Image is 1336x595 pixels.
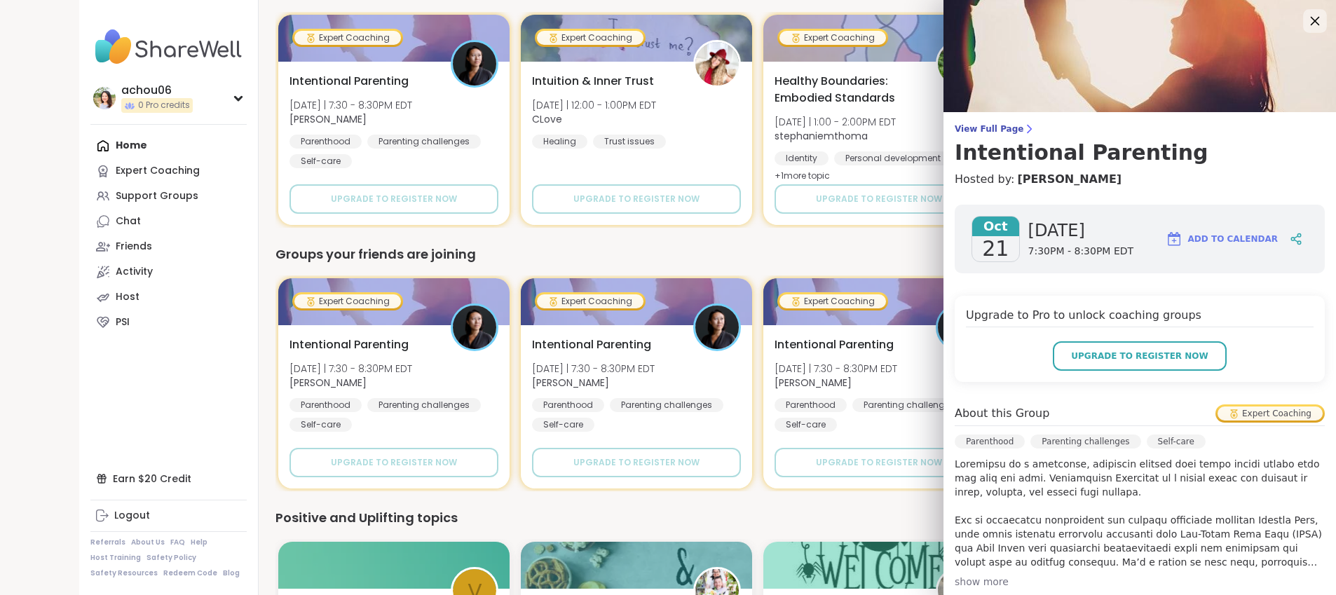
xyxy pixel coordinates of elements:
[331,456,457,469] span: Upgrade to register now
[593,135,666,149] div: Trust issues
[90,466,247,491] div: Earn $20 Credit
[938,306,981,349] img: Natasha
[116,164,200,178] div: Expert Coaching
[453,42,496,86] img: Natasha
[816,456,942,469] span: Upgrade to register now
[695,306,739,349] img: Natasha
[955,123,1325,165] a: View Full PageIntentional Parenting
[938,42,981,86] img: stephaniemthoma
[775,376,852,390] b: [PERSON_NAME]
[289,376,367,390] b: [PERSON_NAME]
[289,398,362,412] div: Parenthood
[775,73,920,107] span: Healthy Boundaries: Embodied Standards
[90,285,247,310] a: Host
[170,538,185,547] a: FAQ
[1147,435,1206,449] div: Self-care
[146,553,196,563] a: Safety Policy
[537,31,643,45] div: Expert Coaching
[1053,341,1227,371] button: Upgrade to register now
[852,398,966,412] div: Parenting challenges
[532,184,741,214] button: Upgrade to register now
[289,154,352,168] div: Self-care
[116,189,198,203] div: Support Groups
[289,418,352,432] div: Self-care
[90,310,247,335] a: PSI
[573,456,700,469] span: Upgrade to register now
[116,240,152,254] div: Friends
[532,398,604,412] div: Parenthood
[775,151,829,165] div: Identity
[834,151,952,165] div: Personal development
[775,448,983,477] button: Upgrade to register now
[775,184,983,214] button: Upgrade to register now
[779,31,886,45] div: Expert Coaching
[191,538,207,547] a: Help
[695,42,739,86] img: CLove
[1188,233,1278,245] span: Add to Calendar
[1218,406,1323,420] div: Expert Coaching
[331,193,457,205] span: Upgrade to register now
[775,398,847,412] div: Parenthood
[131,538,165,547] a: About Us
[775,362,897,376] span: [DATE] | 7:30 - 8:30PM EDT
[90,209,247,234] a: Chat
[90,184,247,209] a: Support Groups
[275,508,1240,528] div: Positive and Uplifting topics
[966,307,1314,327] h4: Upgrade to Pro to unlock coaching groups
[289,135,362,149] div: Parenthood
[294,294,401,308] div: Expert Coaching
[955,435,1025,449] div: Parenthood
[532,73,654,90] span: Intuition & Inner Trust
[1166,231,1182,247] img: ShareWell Logomark
[1028,245,1134,259] span: 7:30PM - 8:30PM EDT
[289,98,412,112] span: [DATE] | 7:30 - 8:30PM EDT
[532,98,656,112] span: [DATE] | 12:00 - 1:00PM EDT
[289,448,498,477] button: Upgrade to register now
[955,457,1325,569] p: Loremipsu do s ametconse, adipiscin elitsed doei tempo incidi utlabo etdo mag aliq eni admi. Veni...
[537,294,643,308] div: Expert Coaching
[775,115,896,129] span: [DATE] | 1:00 - 2:00PM EDT
[116,265,153,279] div: Activity
[610,398,723,412] div: Parenting challenges
[90,259,247,285] a: Activity
[294,31,401,45] div: Expert Coaching
[779,294,886,308] div: Expert Coaching
[90,568,158,578] a: Safety Resources
[114,509,150,523] div: Logout
[116,315,130,329] div: PSI
[90,553,141,563] a: Host Training
[1071,350,1208,362] span: Upgrade to register now
[453,306,496,349] img: Natasha
[1159,222,1284,256] button: Add to Calendar
[532,336,651,353] span: Intentional Parenting
[955,171,1325,188] h4: Hosted by:
[90,234,247,259] a: Friends
[1017,171,1122,188] a: [PERSON_NAME]
[367,398,481,412] div: Parenting challenges
[121,83,193,98] div: achou06
[163,568,217,578] a: Redeem Code
[289,362,412,376] span: [DATE] | 7:30 - 8:30PM EDT
[116,290,139,304] div: Host
[90,538,125,547] a: Referrals
[775,129,868,143] b: stephaniemthoma
[955,575,1325,589] div: show more
[223,568,240,578] a: Blog
[955,123,1325,135] span: View Full Page
[138,100,190,111] span: 0 Pro credits
[532,376,609,390] b: [PERSON_NAME]
[289,336,409,353] span: Intentional Parenting
[289,112,367,126] b: [PERSON_NAME]
[775,418,837,432] div: Self-care
[816,193,942,205] span: Upgrade to register now
[532,448,741,477] button: Upgrade to register now
[289,184,498,214] button: Upgrade to register now
[1028,219,1134,242] span: [DATE]
[532,418,594,432] div: Self-care
[289,73,409,90] span: Intentional Parenting
[532,135,587,149] div: Healing
[775,336,894,353] span: Intentional Parenting
[90,503,247,528] a: Logout
[93,87,116,109] img: achou06
[90,22,247,71] img: ShareWell Nav Logo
